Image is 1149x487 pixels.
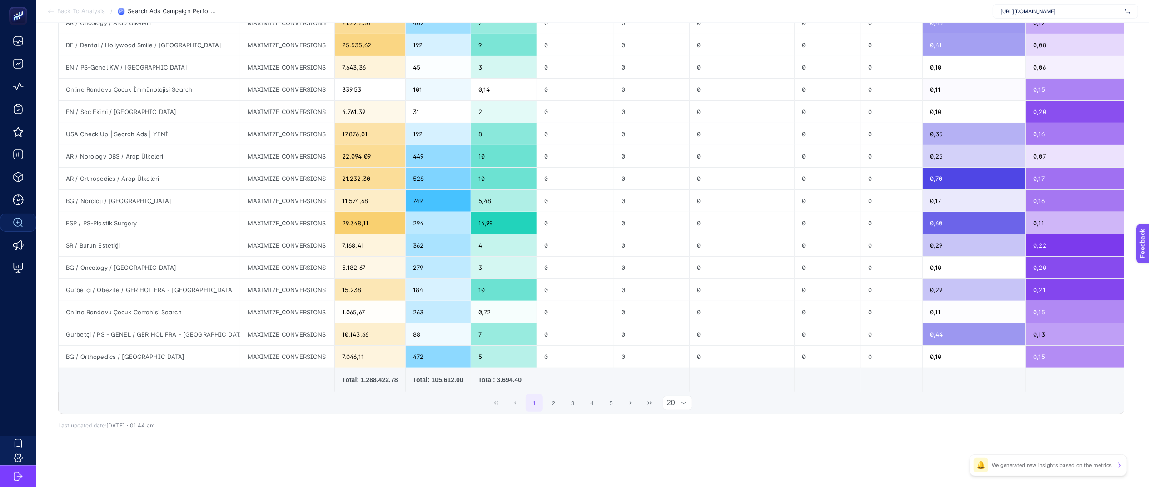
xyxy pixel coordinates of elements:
div: 0 [795,145,861,167]
div: 0 [795,168,861,189]
div: 0,10 [923,257,1025,278]
div: MAXIMIZE_CONVERSIONS [240,34,334,56]
div: 0,44 [923,323,1025,345]
div: 14,99 [471,212,537,234]
button: 3 [564,394,582,412]
span: Rows per page [663,396,675,410]
div: 7 [471,323,537,345]
div: 0 [861,34,922,56]
div: 10 [471,279,537,301]
div: 0 [614,168,689,189]
div: 0 [690,101,794,123]
img: svg%3e [1125,7,1130,16]
div: MAXIMIZE_CONVERSIONS [240,168,334,189]
div: 0 [537,12,614,34]
div: 0 [690,34,794,56]
div: 0 [861,190,922,212]
div: MAXIMIZE_CONVERSIONS [240,56,334,78]
div: 0 [795,190,861,212]
button: 2 [545,394,562,412]
div: 4.761,39 [335,101,405,123]
button: Last Page [641,394,658,412]
div: 0 [537,79,614,100]
div: EN / Saç Ekimi / [GEOGRAPHIC_DATA] [59,101,240,123]
div: 263 [406,301,471,323]
button: 4 [583,394,601,412]
div: 0 [690,168,794,189]
span: Back To Analysis [57,8,105,15]
div: 2 [471,101,537,123]
div: MAXIMIZE_CONVERSIONS [240,79,334,100]
div: 0 [861,79,922,100]
div: 0 [614,145,689,167]
div: 0 [537,168,614,189]
div: 0 [614,279,689,301]
div: 0 [614,301,689,323]
div: 0 [537,346,614,368]
div: 5.182,67 [335,257,405,278]
div: 0 [537,123,614,145]
div: 0,17 [923,190,1025,212]
div: 0 [861,234,922,256]
div: 0 [795,301,861,323]
div: 0 [537,212,614,234]
span: Search Ads Campaign Performance [128,8,219,15]
div: 0 [690,323,794,345]
div: 8 [471,123,537,145]
div: 0,11 [923,79,1025,100]
div: 0 [537,279,614,301]
div: 7 [471,12,537,34]
div: 10 [471,168,537,189]
div: 0,25 [923,145,1025,167]
div: 0 [795,12,861,34]
div: 0 [614,323,689,345]
div: 0,29 [923,234,1025,256]
div: MAXIMIZE_CONVERSIONS [240,145,334,167]
div: 22.094,09 [335,145,405,167]
div: Online Randevu Çocuk Cerrahisi Search [59,301,240,323]
div: 11.574,68 [335,190,405,212]
div: 0 [690,212,794,234]
div: 0 [690,346,794,368]
div: 10.143,66 [335,323,405,345]
div: 294 [406,212,471,234]
button: 1 [526,394,543,412]
div: 🔔 [974,458,988,472]
span: Feedback [5,3,35,10]
div: 7.046,11 [335,346,405,368]
span: [DATE]・01:44 am [106,422,154,429]
div: 0 [614,257,689,278]
div: 4 [471,234,537,256]
div: MAXIMIZE_CONVERSIONS [240,12,334,34]
div: 0 [690,234,794,256]
div: 0,11 [923,301,1025,323]
div: 0 [861,168,922,189]
div: EN / PS-Genel KW / [GEOGRAPHIC_DATA] [59,56,240,78]
div: 0 [537,301,614,323]
div: 0 [795,257,861,278]
div: 0,29 [923,279,1025,301]
div: 0,10 [923,101,1025,123]
div: 21.223,30 [335,12,405,34]
div: 3 [471,257,537,278]
div: BG / Nöroloji / [GEOGRAPHIC_DATA] [59,190,240,212]
span: Last updated date: [58,422,106,429]
div: 528 [406,168,471,189]
div: Total: 1.288.422.78 [342,375,398,384]
div: 0 [614,12,689,34]
div: 45 [406,56,471,78]
div: 0 [861,323,922,345]
div: 0,10 [923,56,1025,78]
div: 0 [690,279,794,301]
div: 0 [795,323,861,345]
div: 101 [406,79,471,100]
div: 21.232,30 [335,168,405,189]
div: Gurbetçi / PS - GENEL / GER HOL FRA - [GEOGRAPHIC_DATA] [59,323,240,345]
div: 17.876,01 [335,123,405,145]
div: 0 [537,323,614,345]
div: 0 [861,101,922,123]
div: 0 [690,301,794,323]
div: 0 [537,257,614,278]
div: 402 [406,12,471,34]
div: 0 [537,145,614,167]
